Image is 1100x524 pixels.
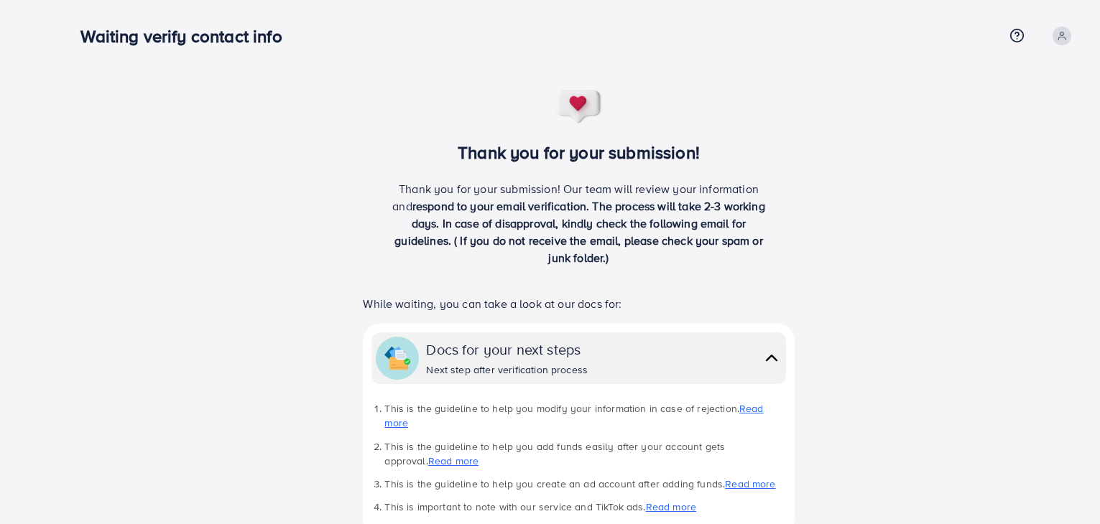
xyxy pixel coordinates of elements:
[339,142,818,163] h3: Thank you for your submission!
[384,439,785,469] li: This is the guideline to help you add funds easily after your account gets approval.
[384,500,785,514] li: This is important to note with our service and TikTok ads.
[394,198,765,266] span: respond to your email verification. The process will take 2-3 working days. In case of disapprova...
[384,401,785,431] li: This is the guideline to help you modify your information in case of rejection.
[426,339,588,360] div: Docs for your next steps
[725,477,775,491] a: Read more
[428,454,479,468] a: Read more
[363,295,794,312] p: While waiting, you can take a look at our docs for:
[426,362,588,377] div: Next step after verification process
[762,347,782,368] img: collapse
[646,500,696,514] a: Read more
[387,180,771,266] p: Thank you for your submission! Our team will review your information and
[80,26,293,47] h3: Waiting verify contact info
[384,345,410,371] img: collapse
[384,401,763,430] a: Read more
[384,477,785,491] li: This is the guideline to help you create an ad account after adding funds.
[555,89,603,125] img: success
